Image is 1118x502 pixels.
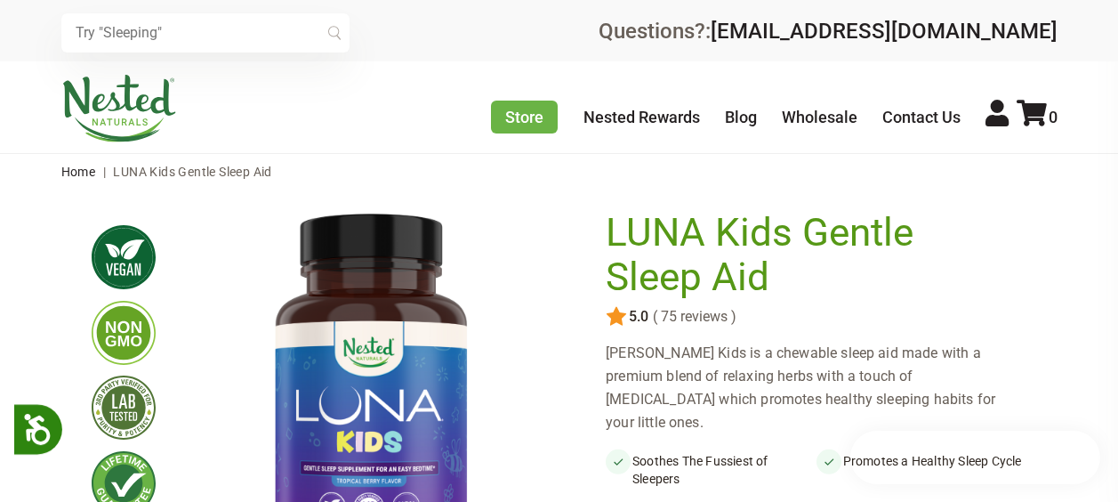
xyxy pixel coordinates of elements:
[606,211,1017,299] h1: LUNA Kids Gentle Sleep Aid
[850,431,1100,484] iframe: Button to open loyalty program pop-up
[92,301,156,365] img: gmofree
[61,13,350,53] input: Try "Sleeping"
[627,309,648,325] span: 5.0
[648,309,736,325] span: ( 75 reviews )
[1017,108,1058,126] a: 0
[99,165,110,179] span: |
[882,108,961,126] a: Contact Us
[816,449,1027,491] li: Promotes a Healthy Sleep Cycle
[606,306,627,328] img: star.svg
[711,19,1058,44] a: [EMAIL_ADDRESS][DOMAIN_NAME]
[1049,108,1058,126] span: 0
[61,154,1058,190] nav: breadcrumbs
[491,101,558,134] a: Store
[61,75,177,142] img: Nested Naturals
[606,449,816,491] li: Soothes The Fussiest of Sleepers
[92,376,156,440] img: thirdpartytested
[61,165,96,179] a: Home
[583,108,700,126] a: Nested Rewards
[92,225,156,289] img: vegan
[599,20,1058,42] div: Questions?:
[725,108,757,126] a: Blog
[113,165,271,179] span: LUNA Kids Gentle Sleep Aid
[606,342,1026,434] div: [PERSON_NAME] Kids is a chewable sleep aid made with a premium blend of relaxing herbs with a tou...
[782,108,857,126] a: Wholesale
